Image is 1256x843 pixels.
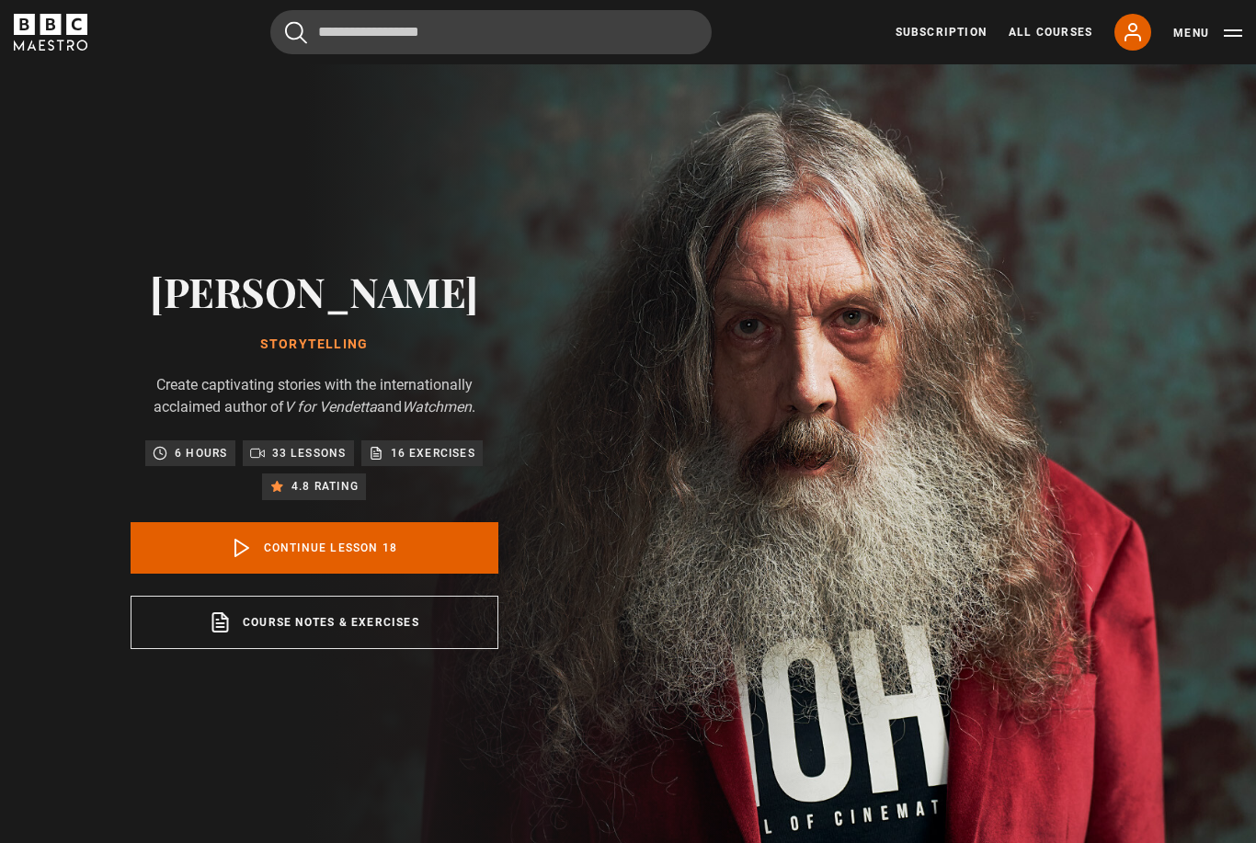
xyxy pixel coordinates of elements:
[285,21,307,44] button: Submit the search query
[14,14,87,51] svg: BBC Maestro
[391,444,475,462] p: 16 exercises
[131,337,498,352] h1: Storytelling
[291,477,359,496] p: 4.8 rating
[1009,24,1092,40] a: All Courses
[272,444,347,462] p: 33 lessons
[284,398,377,416] i: V for Vendetta
[1173,24,1242,42] button: Toggle navigation
[131,596,498,649] a: Course notes & exercises
[131,374,498,418] p: Create captivating stories with the internationally acclaimed author of and .
[402,398,472,416] i: Watchmen
[896,24,987,40] a: Subscription
[270,10,712,54] input: Search
[131,268,498,314] h2: [PERSON_NAME]
[175,444,227,462] p: 6 hours
[131,522,498,574] a: Continue lesson 18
